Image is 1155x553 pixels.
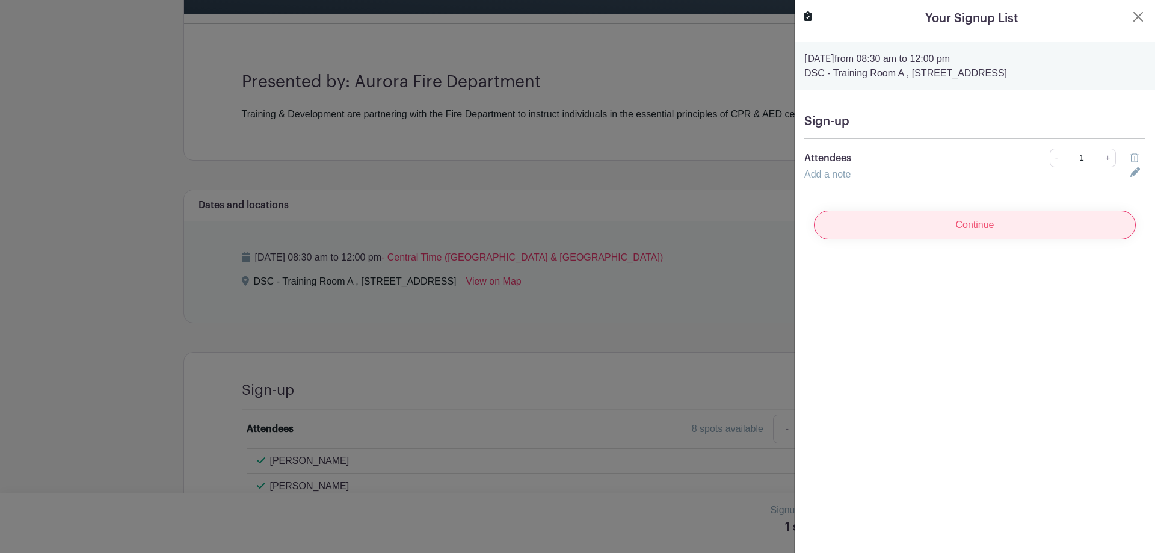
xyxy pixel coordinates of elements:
[925,10,1018,28] h5: Your Signup List
[804,66,1145,81] p: DSC - Training Room A , [STREET_ADDRESS]
[1050,149,1063,167] a: -
[804,114,1145,129] h5: Sign-up
[1131,10,1145,24] button: Close
[804,52,1145,66] p: from 08:30 am to 12:00 pm
[814,211,1136,239] input: Continue
[804,54,834,64] strong: [DATE]
[804,151,997,165] p: Attendees
[1101,149,1116,167] a: +
[804,169,851,179] a: Add a note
